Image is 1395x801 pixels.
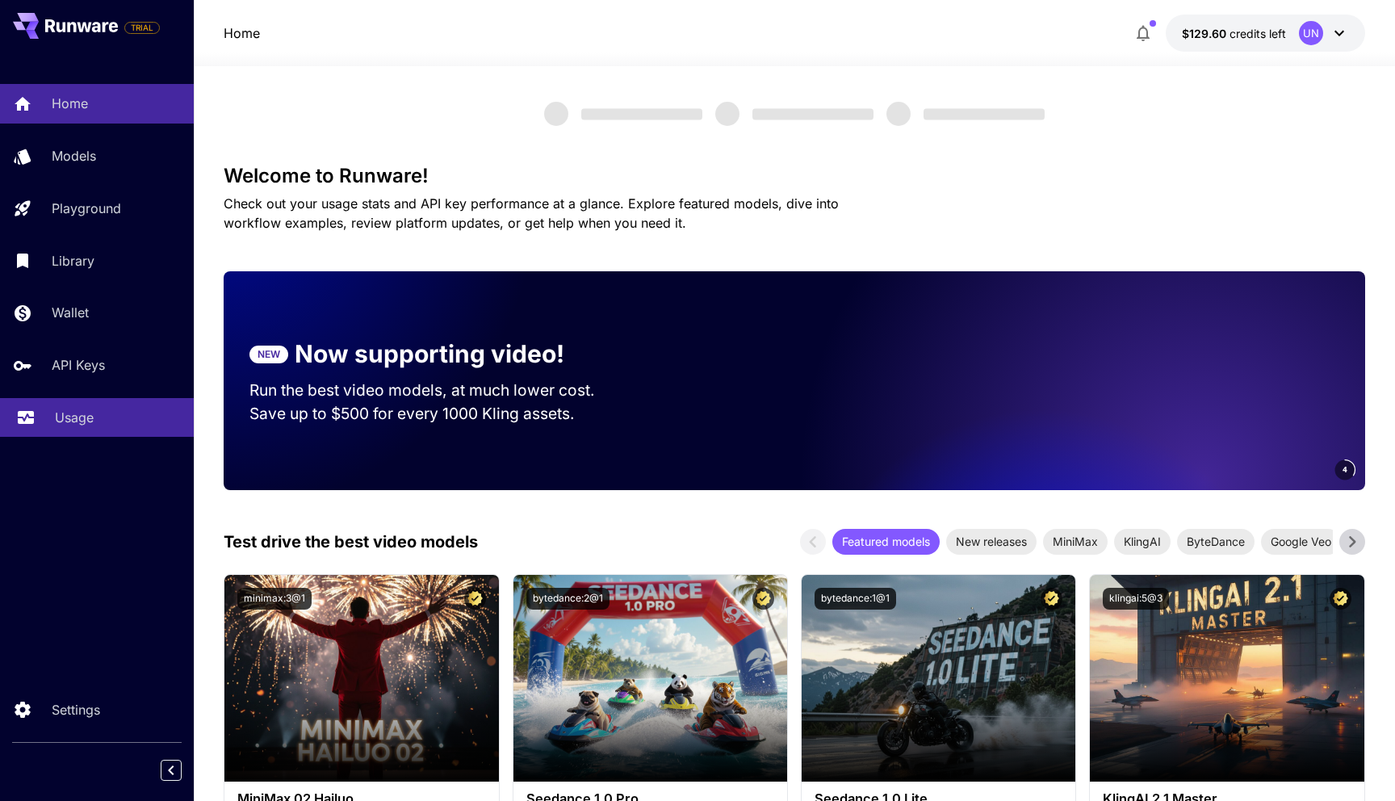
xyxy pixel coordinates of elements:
[1114,533,1171,550] span: KlingAI
[52,199,121,218] p: Playground
[52,94,88,113] p: Home
[1177,529,1255,555] div: ByteDance
[161,760,182,781] button: Collapse sidebar
[249,402,626,426] p: Save up to $500 for every 1000 Kling assets.
[224,165,1365,187] h3: Welcome to Runware!
[237,588,312,610] button: minimax:3@1
[1182,25,1286,42] div: $129.60272
[1041,588,1062,610] button: Certified Model – Vetted for best performance and includes a commercial license.
[1182,27,1230,40] span: $129.60
[815,588,896,610] button: bytedance:1@1
[249,379,626,402] p: Run the best video models, at much lower cost.
[752,588,774,610] button: Certified Model – Vetted for best performance and includes a commercial license.
[1103,588,1169,610] button: klingai:5@3
[464,588,486,610] button: Certified Model – Vetted for best performance and includes a commercial license.
[55,408,94,427] p: Usage
[224,530,478,554] p: Test drive the best video models
[1299,21,1323,45] div: UN
[832,529,940,555] div: Featured models
[802,575,1075,782] img: alt
[1230,27,1286,40] span: credits left
[1343,463,1347,476] span: 4
[946,529,1037,555] div: New releases
[295,336,564,372] p: Now supporting video!
[52,251,94,270] p: Library
[1261,529,1341,555] div: Google Veo
[1330,588,1351,610] button: Certified Model – Vetted for best performance and includes a commercial license.
[1177,533,1255,550] span: ByteDance
[52,303,89,322] p: Wallet
[125,22,159,34] span: TRIAL
[946,533,1037,550] span: New releases
[224,575,498,782] img: alt
[124,18,160,37] span: Add your payment card to enable full platform functionality.
[224,23,260,43] nav: breadcrumb
[224,23,260,43] a: Home
[513,575,787,782] img: alt
[224,195,839,231] span: Check out your usage stats and API key performance at a glance. Explore featured models, dive int...
[1261,533,1341,550] span: Google Veo
[1090,575,1364,782] img: alt
[52,146,96,166] p: Models
[173,756,194,785] div: Collapse sidebar
[526,588,610,610] button: bytedance:2@1
[832,533,940,550] span: Featured models
[1043,533,1108,550] span: MiniMax
[52,355,105,375] p: API Keys
[1166,15,1365,52] button: $129.60272UN
[258,347,280,362] p: NEW
[1043,529,1108,555] div: MiniMax
[52,700,100,719] p: Settings
[1114,529,1171,555] div: KlingAI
